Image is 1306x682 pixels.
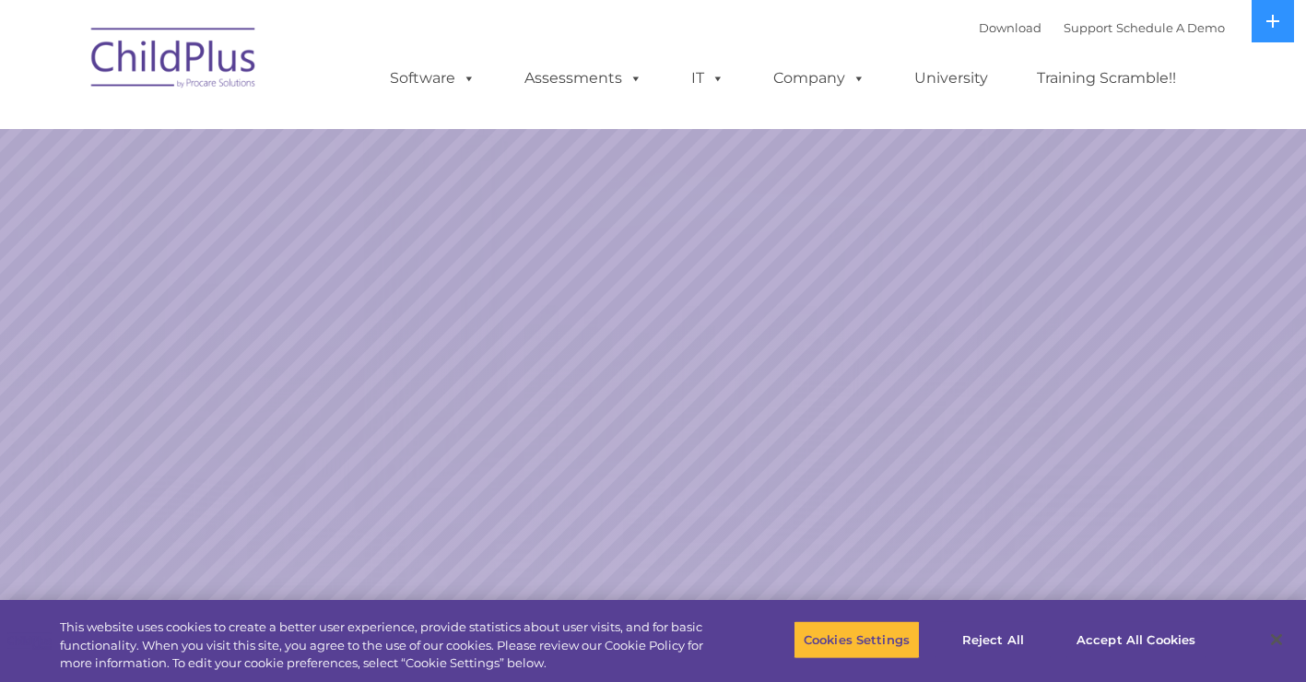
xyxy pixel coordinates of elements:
[1018,60,1194,97] a: Training Scramble!!
[1064,20,1112,35] a: Support
[60,618,718,673] div: This website uses cookies to create a better user experience, provide statistics about user visit...
[82,15,266,107] img: ChildPlus by Procare Solutions
[794,620,920,659] button: Cookies Settings
[371,60,494,97] a: Software
[755,60,884,97] a: Company
[935,620,1051,659] button: Reject All
[979,20,1225,35] font: |
[1256,619,1297,660] button: Close
[673,60,743,97] a: IT
[1066,620,1206,659] button: Accept All Cookies
[888,389,1106,447] a: Learn More
[896,60,1006,97] a: University
[506,60,661,97] a: Assessments
[979,20,1041,35] a: Download
[1116,20,1225,35] a: Schedule A Demo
